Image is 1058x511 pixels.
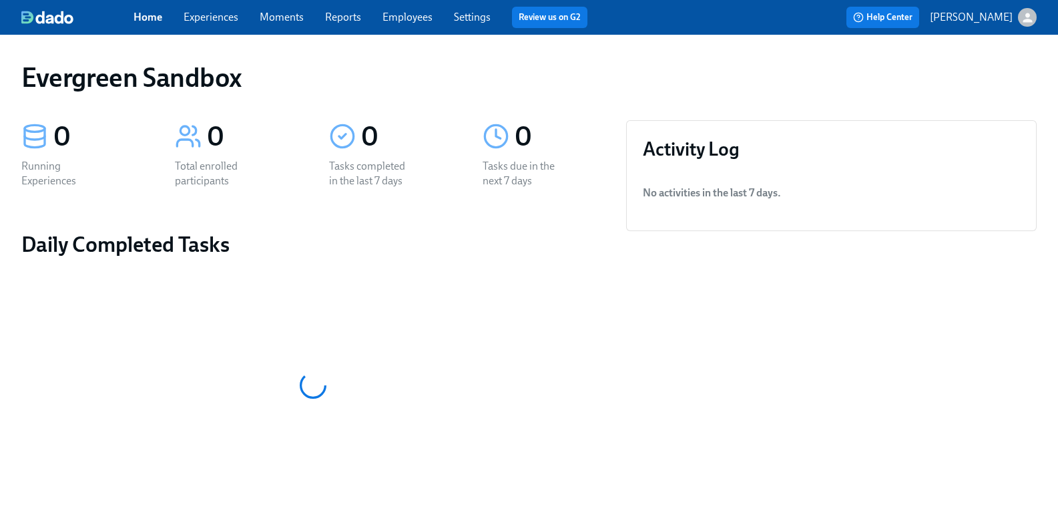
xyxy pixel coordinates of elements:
[21,231,605,258] h2: Daily Completed Tasks
[207,120,296,154] div: 0
[382,11,433,23] a: Employees
[21,61,242,94] h1: Evergreen Sandbox
[643,177,1020,209] li: No activities in the last 7 days .
[184,11,238,23] a: Experiences
[134,11,162,23] a: Home
[846,7,919,28] button: Help Center
[930,8,1037,27] button: [PERSON_NAME]
[21,11,134,24] a: dado
[483,159,568,188] div: Tasks due in the next 7 days
[175,159,260,188] div: Total enrolled participants
[329,159,415,188] div: Tasks completed in the last 7 days
[21,159,107,188] div: Running Experiences
[930,10,1013,25] p: [PERSON_NAME]
[643,137,1020,161] h3: Activity Log
[21,11,73,24] img: dado
[260,11,304,23] a: Moments
[454,11,491,23] a: Settings
[325,11,361,23] a: Reports
[361,120,451,154] div: 0
[515,120,604,154] div: 0
[853,11,912,24] span: Help Center
[519,11,581,24] a: Review us on G2
[512,7,587,28] button: Review us on G2
[53,120,143,154] div: 0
